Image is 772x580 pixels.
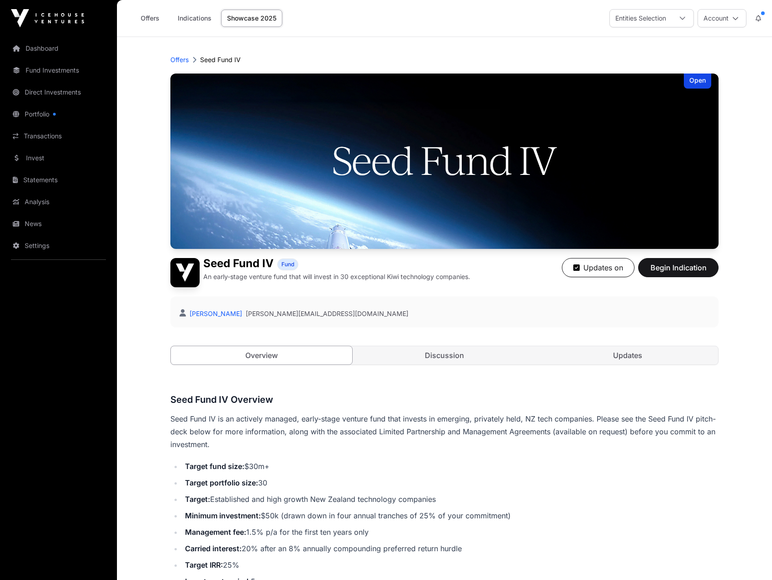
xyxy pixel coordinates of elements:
a: Dashboard [7,38,110,58]
li: Established and high growth New Zealand technology companies [182,493,719,506]
div: Entities Selection [610,10,672,27]
img: Seed Fund IV [170,258,200,287]
a: Settings [7,236,110,256]
li: 30 [182,476,719,489]
li: $30m+ [182,460,719,473]
button: Begin Indication [638,258,719,277]
h3: Seed Fund IV Overview [170,392,719,407]
strong: Target IRR: [185,560,223,569]
strong: Target portfolio size: [185,478,258,487]
a: Showcase 2025 [221,10,282,27]
a: Analysis [7,192,110,212]
img: Icehouse Ventures Logo [11,9,84,27]
li: $50k (drawn down in four annual tranches of 25% of your commitment) [182,509,719,522]
li: 25% [182,559,719,571]
strong: Target: [185,495,210,504]
span: Fund [281,261,294,268]
a: Overview [170,346,353,365]
a: Indications [172,10,217,27]
a: Discussion [354,346,535,364]
a: Begin Indication [638,267,719,276]
button: Updates on [562,258,635,277]
a: News [7,214,110,234]
a: Offers [132,10,168,27]
strong: Management fee: [185,527,246,537]
a: Direct Investments [7,82,110,102]
a: Fund Investments [7,60,110,80]
div: Open [684,74,711,89]
li: 20% after an 8% annually compounding preferred return hurdle [182,542,719,555]
img: Seed Fund IV [170,74,719,249]
span: Begin Indication [650,262,707,273]
a: [PERSON_NAME][EMAIL_ADDRESS][DOMAIN_NAME] [246,309,408,318]
li: 1.5% p/a for the first ten years only [182,526,719,538]
a: Transactions [7,126,110,146]
a: [PERSON_NAME] [188,310,242,317]
a: Statements [7,170,110,190]
strong: Carried interest: [185,544,242,553]
strong: Target fund size: [185,462,244,471]
a: Invest [7,148,110,168]
nav: Tabs [171,346,718,364]
p: An early-stage venture fund that will invest in 30 exceptional Kiwi technology companies. [203,272,470,281]
a: Updates [537,346,718,364]
a: Portfolio [7,104,110,124]
h1: Seed Fund IV [203,258,274,270]
strong: Minimum investment: [185,511,261,520]
a: Offers [170,55,189,64]
button: Account [698,9,746,27]
p: Seed Fund IV [200,55,241,64]
p: Seed Fund IV is an actively managed, early-stage venture fund that invests in emerging, privately... [170,412,719,451]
